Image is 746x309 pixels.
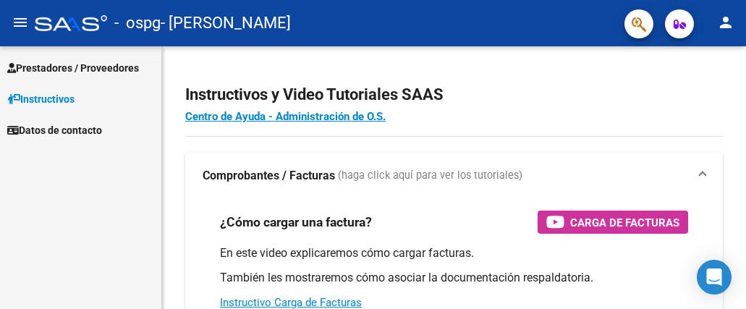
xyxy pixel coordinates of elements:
[161,7,291,39] span: - [PERSON_NAME]
[114,7,161,39] span: - ospg
[220,245,688,261] p: En este video explicaremos cómo cargar facturas.
[220,296,362,309] a: Instructivo Carga de Facturas
[7,91,75,107] span: Instructivos
[538,211,688,234] button: Carga de Facturas
[185,153,723,199] mat-expansion-panel-header: Comprobantes / Facturas (haga click aquí para ver los tutoriales)
[697,260,732,295] div: Open Intercom Messenger
[7,60,139,76] span: Prestadores / Proveedores
[570,213,679,232] span: Carga de Facturas
[203,168,335,184] strong: Comprobantes / Facturas
[12,14,29,31] mat-icon: menu
[185,110,386,123] a: Centro de Ayuda - Administración de O.S.
[7,122,102,138] span: Datos de contacto
[338,168,522,184] span: (haga click aquí para ver los tutoriales)
[220,270,688,286] p: También les mostraremos cómo asociar la documentación respaldatoria.
[185,81,723,109] h2: Instructivos y Video Tutoriales SAAS
[717,14,734,31] mat-icon: person
[220,212,372,232] h3: ¿Cómo cargar una factura?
